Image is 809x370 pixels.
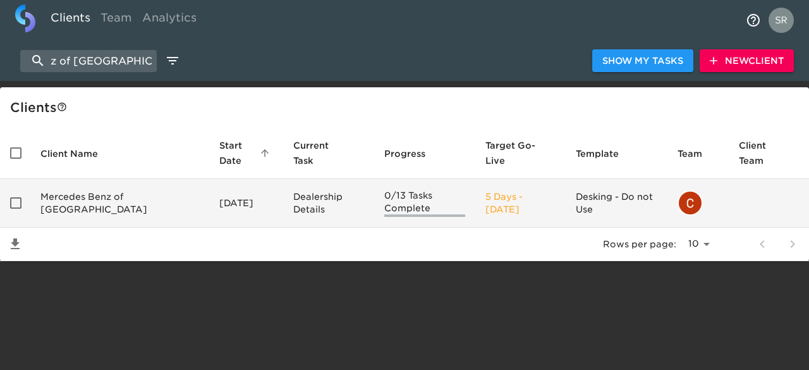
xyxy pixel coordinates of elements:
[679,192,702,214] img: christopher.mccarthy@roadster.com
[40,146,114,161] span: Client Name
[739,138,799,168] span: Client Team
[603,238,676,250] p: Rows per page:
[283,179,374,228] td: Dealership Details
[374,179,475,228] td: 0/13 Tasks Complete
[602,53,683,69] span: Show My Tasks
[20,50,157,72] input: search
[57,102,67,112] svg: This is a list of all of your clients and clients shared with you
[678,190,719,216] div: christopher.mccarthy@roadster.com
[681,235,714,254] select: rows per page
[293,138,364,168] span: Current Task
[15,4,35,32] img: logo
[10,97,804,118] div: Client s
[219,138,273,168] span: Start Date
[293,138,348,168] span: This is the next Task in this Hub that should be completed
[710,53,784,69] span: New Client
[485,138,539,168] span: Calculated based on the start date and the duration of all Tasks contained in this Hub.
[485,190,556,216] p: 5 Days - [DATE]
[46,4,95,35] a: Clients
[30,179,209,228] td: Mercedes Benz of [GEOGRAPHIC_DATA]
[95,4,137,35] a: Team
[485,138,556,168] span: Target Go-Live
[592,49,693,73] button: Show My Tasks
[137,4,202,35] a: Analytics
[384,146,442,161] span: Progress
[566,179,667,228] td: Desking - Do not Use
[738,5,769,35] button: notifications
[162,50,183,71] button: edit
[700,49,794,73] button: NewClient
[769,8,794,33] img: Profile
[576,146,635,161] span: Template
[209,179,283,228] td: [DATE]
[678,146,719,161] span: Team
